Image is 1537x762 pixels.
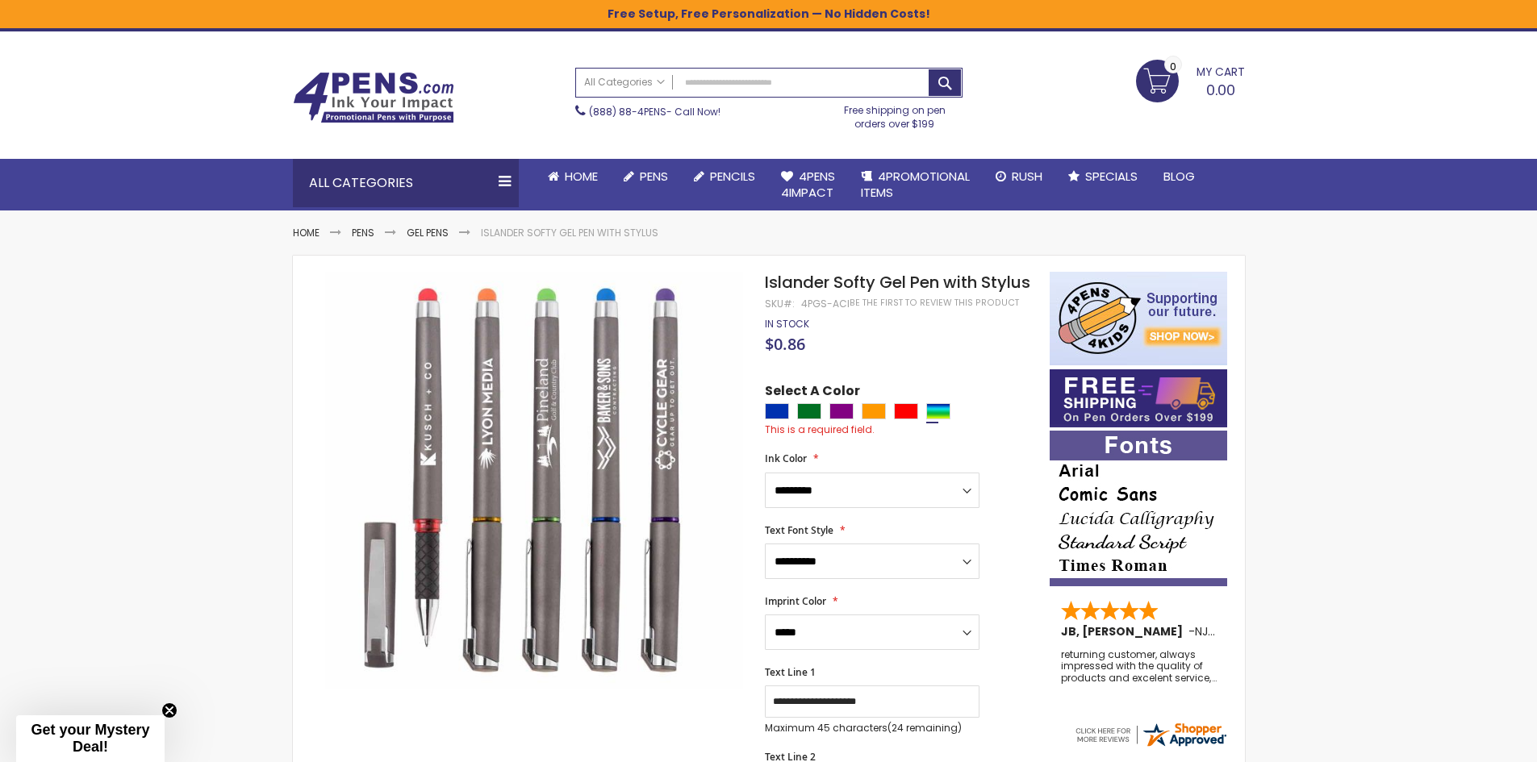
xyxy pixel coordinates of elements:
span: NJ [1195,623,1215,639]
span: Imprint Color [765,594,826,608]
span: In stock [765,317,809,331]
a: All Categories [576,69,673,95]
span: Select A Color [765,382,860,404]
span: Text Font Style [765,523,833,537]
button: Close teaser [161,702,178,718]
span: Get your Mystery Deal! [31,722,149,755]
a: Home [293,226,320,239]
span: 4PROMOTIONAL ITEMS [861,168,970,201]
a: Rush [983,159,1055,194]
div: Availability [765,318,809,331]
div: Get your Mystery Deal!Close teaser [16,715,165,762]
span: Islander Softy Gel Pen with Stylus [765,271,1030,294]
img: 4pens 4 kids [1050,272,1227,365]
img: 4Pens Custom Pens and Promotional Products [293,72,454,123]
a: 4PROMOTIONALITEMS [848,159,983,211]
a: (888) 88-4PENS [589,105,666,119]
div: Assorted [926,403,950,419]
div: Red [894,403,918,419]
span: JB, [PERSON_NAME] [1061,623,1188,639]
strong: SKU [765,297,795,310]
a: Blog [1151,159,1208,194]
a: Home [535,159,611,194]
span: 0 [1170,59,1176,74]
span: Specials [1085,168,1138,185]
div: Orange [862,403,886,419]
span: - Call Now! [589,105,720,119]
span: Home [565,168,598,185]
div: Purple [829,403,854,419]
a: Gel Pens [407,226,449,239]
div: 4PGS-ACI [801,298,850,310]
div: Green [797,403,821,419]
a: Pens [611,159,681,194]
span: Pencils [710,168,755,185]
span: Blog [1163,168,1195,185]
div: This is a required field. [765,423,1033,436]
a: Specials [1055,159,1151,194]
span: $0.86 [765,333,805,355]
span: Rush [1012,168,1042,185]
a: 4Pens4impact [768,159,848,211]
span: Text Line 1 [765,665,816,679]
span: 4Pens 4impact [781,168,835,201]
img: Islander Softy Gel Pen with Stylus [325,270,744,689]
a: Be the first to review this product [850,297,1019,309]
div: Free shipping on pen orders over $199 [827,98,963,130]
span: Ink Color [765,452,807,465]
span: 0.00 [1206,80,1235,100]
a: Pencils [681,159,768,194]
span: - , [1188,623,1329,639]
div: Blue [765,403,789,419]
span: Pens [640,168,668,185]
p: Maximum 45 characters [765,722,979,735]
span: All Categories [584,76,665,89]
img: Free shipping on orders over $199 [1050,369,1227,427]
li: Islander Softy Gel Pen with Stylus [481,227,658,239]
div: returning customer, always impressed with the quality of products and excelent service, will retu... [1061,649,1217,684]
a: Pens [352,226,374,239]
span: (24 remaining) [888,721,962,735]
img: 4pens.com widget logo [1073,720,1228,749]
a: 0.00 0 [1136,60,1245,100]
div: All Categories [293,159,519,207]
img: font-personalization-examples [1050,431,1227,586]
a: 4pens.com certificate URL [1073,739,1228,752]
